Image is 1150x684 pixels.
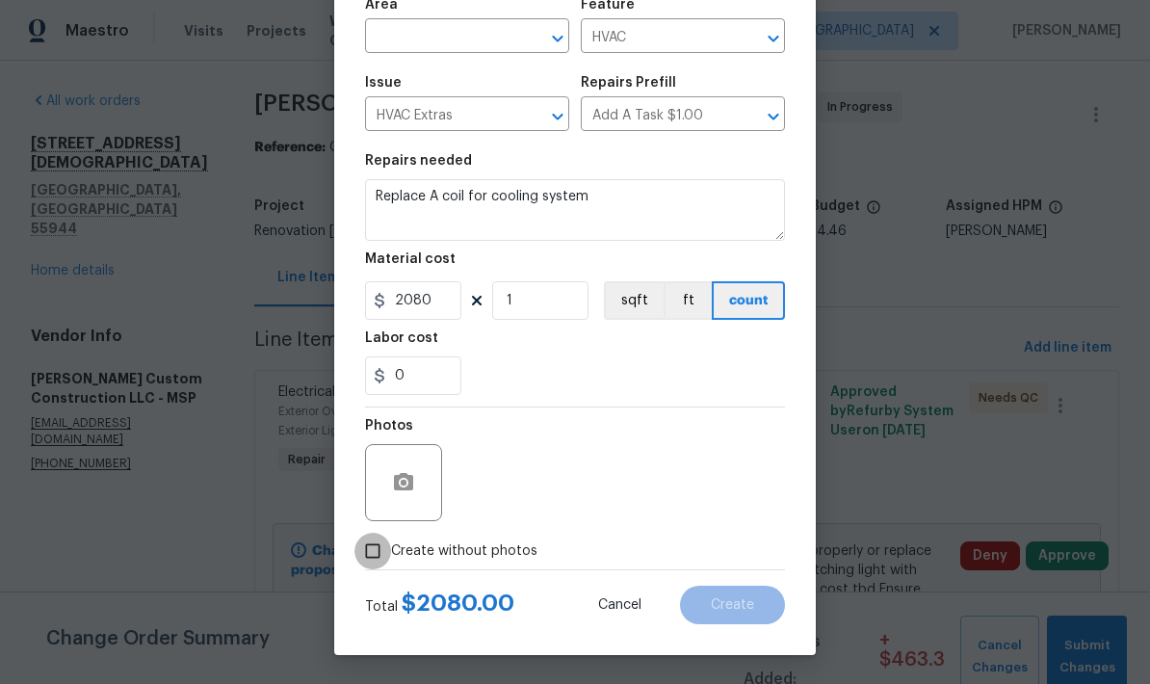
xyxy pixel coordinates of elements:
h5: Repairs Prefill [581,76,676,90]
button: Open [760,25,787,52]
button: count [712,281,785,320]
h5: Repairs needed [365,154,472,168]
span: Create without photos [391,541,537,562]
textarea: Replace A coil for cooling system [365,179,785,241]
h5: Photos [365,419,413,433]
h5: Issue [365,76,402,90]
span: Cancel [598,598,641,613]
h5: Material cost [365,252,456,266]
h5: Labor cost [365,331,438,345]
button: Cancel [567,586,672,624]
button: Open [760,103,787,130]
button: Open [544,103,571,130]
span: Create [711,598,754,613]
div: Total [365,593,514,617]
button: sqft [604,281,664,320]
button: Create [680,586,785,624]
button: ft [664,281,712,320]
button: Open [544,25,571,52]
span: $ 2080.00 [402,592,514,615]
